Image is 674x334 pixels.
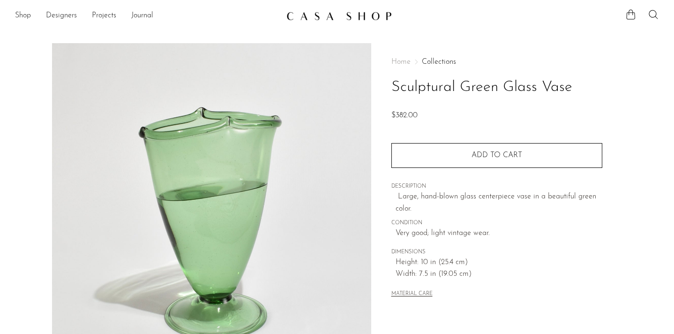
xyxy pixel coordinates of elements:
span: Height: 10 in (25.4 cm) [396,257,602,269]
h1: Sculptural Green Glass Vase [391,76,602,99]
a: Journal [131,10,153,22]
span: DESCRIPTION [391,182,602,191]
span: Add to cart [472,151,522,160]
nav: Desktop navigation [15,8,279,24]
p: Large, hand-blown glass centerpiece vase in a beautiful green color. [396,191,602,215]
a: Projects [92,10,116,22]
span: $382.00 [391,112,418,119]
a: Shop [15,10,31,22]
span: DIMENSIONS [391,248,602,257]
span: Very good; light vintage wear. [396,228,602,240]
a: Collections [422,58,456,66]
span: CONDITION [391,219,602,228]
button: Add to cart [391,143,602,167]
button: MATERIAL CARE [391,291,433,298]
span: Width: 7.5 in (19.05 cm) [396,268,602,281]
a: Designers [46,10,77,22]
nav: Breadcrumbs [391,58,602,66]
ul: NEW HEADER MENU [15,8,279,24]
span: Home [391,58,411,66]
